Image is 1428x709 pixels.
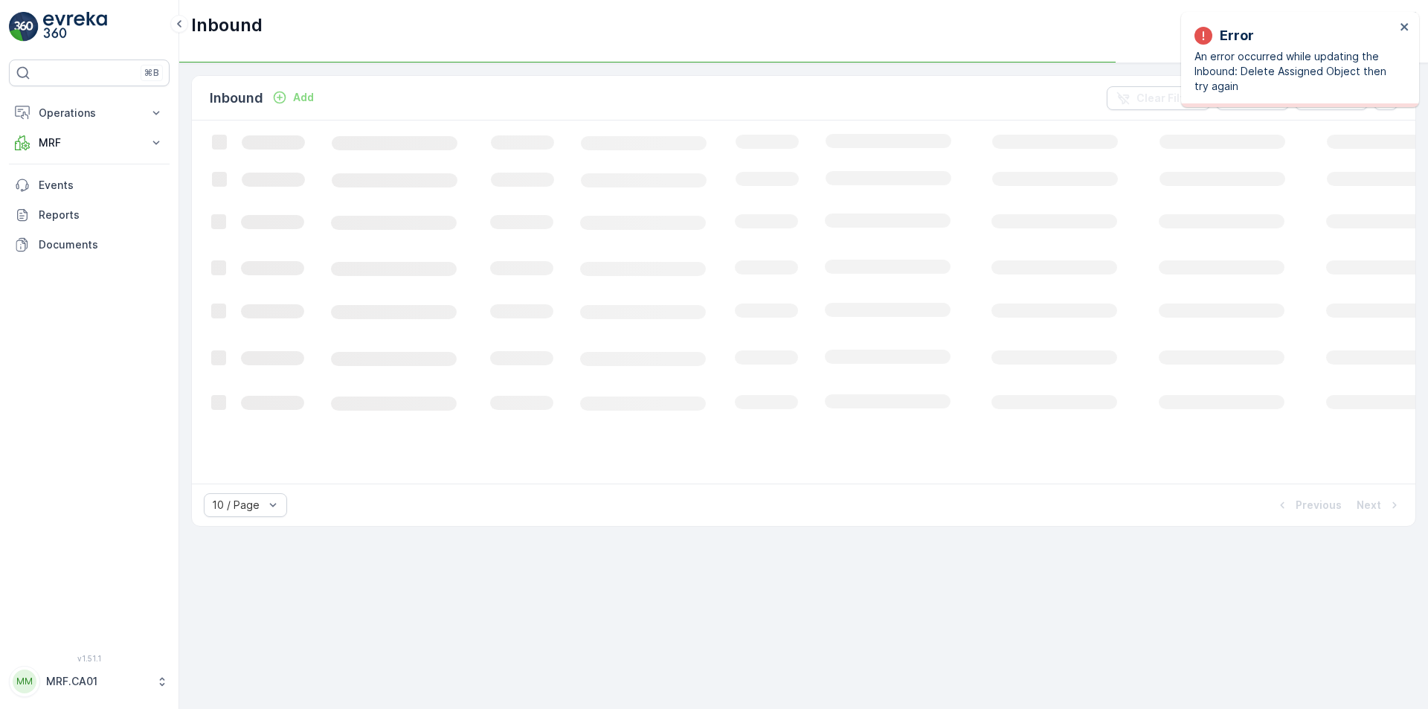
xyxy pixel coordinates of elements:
[1357,498,1381,513] p: Next
[191,13,263,37] p: Inbound
[39,178,164,193] p: Events
[46,674,149,689] p: MRF.CA01
[1220,25,1254,46] p: Error
[1136,91,1201,106] p: Clear Filters
[9,666,170,697] button: MMMRF.CA01
[9,12,39,42] img: logo
[1107,86,1210,110] button: Clear Filters
[9,654,170,663] span: v 1.51.1
[1355,496,1403,514] button: Next
[9,200,170,230] a: Reports
[266,89,320,106] button: Add
[1273,496,1343,514] button: Previous
[9,170,170,200] a: Events
[293,90,314,105] p: Add
[39,135,140,150] p: MRF
[9,230,170,260] a: Documents
[144,67,159,79] p: ⌘B
[1296,498,1342,513] p: Previous
[9,128,170,158] button: MRF
[39,208,164,222] p: Reports
[39,106,140,121] p: Operations
[39,237,164,252] p: Documents
[1400,21,1410,35] button: close
[43,12,107,42] img: logo_light-DOdMpM7g.png
[9,98,170,128] button: Operations
[13,670,36,693] div: MM
[1194,49,1395,94] p: An error occurred while updating the Inbound: Delete Assigned Object then try again
[210,88,263,109] p: Inbound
